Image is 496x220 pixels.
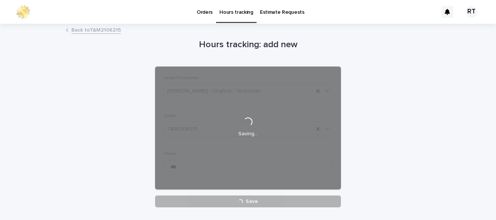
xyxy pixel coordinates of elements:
[238,131,258,137] p: Saving…
[15,4,31,19] img: 0ffKfDbyRa2Iv8hnaAqg
[466,6,477,18] div: RT
[155,39,341,50] h1: Hours tracking: add new
[71,25,121,34] a: Back toT&M2106215
[246,199,258,204] span: Save
[155,195,341,207] button: Save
